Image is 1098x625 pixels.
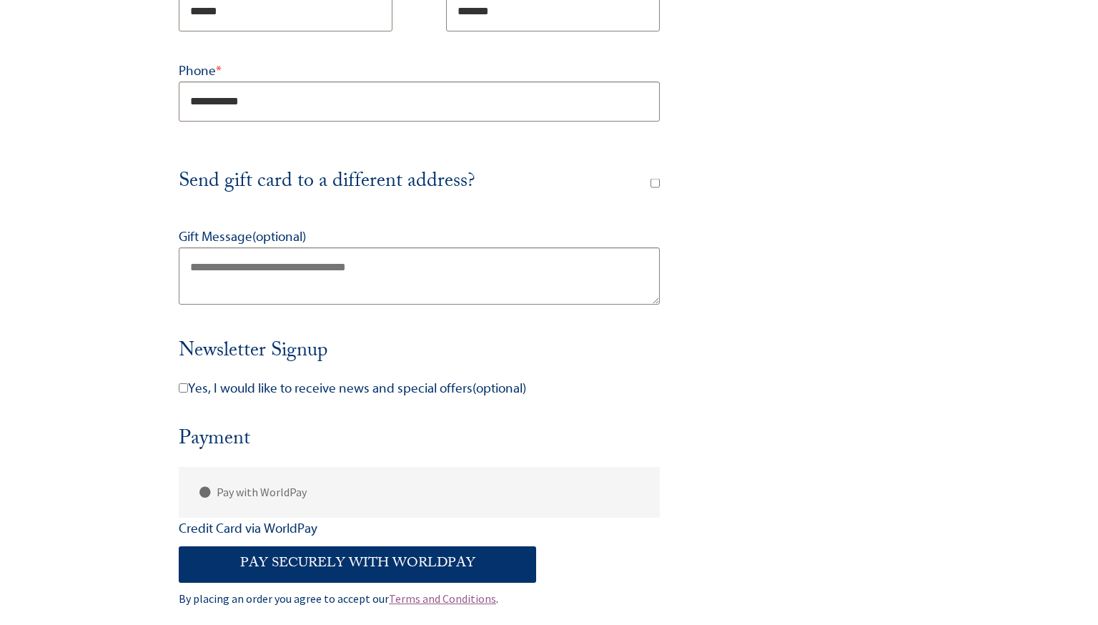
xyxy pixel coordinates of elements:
div: By placing an order you agree to accept our . [179,590,660,609]
input: Send gift card to a different address? [651,179,660,188]
label: Gift Message [179,226,660,247]
p: Credit Card via WorldPay [179,518,660,539]
h3: Newsletter Signup [179,338,660,367]
input: Yes, I would like to receive news and special offers(optional) [179,383,188,393]
span: Send gift card to a different address? [179,165,475,200]
label: Phone [179,60,660,82]
a: Terms and Conditions [389,591,496,606]
span: (optional) [473,380,526,396]
button: Pay securely with WorldPay [179,546,536,582]
h3: Payment [179,426,660,467]
label: Pay with WorldPay [183,467,660,518]
label: Yes, I would like to receive news and special offers [179,378,660,407]
span: (optional) [252,229,306,245]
